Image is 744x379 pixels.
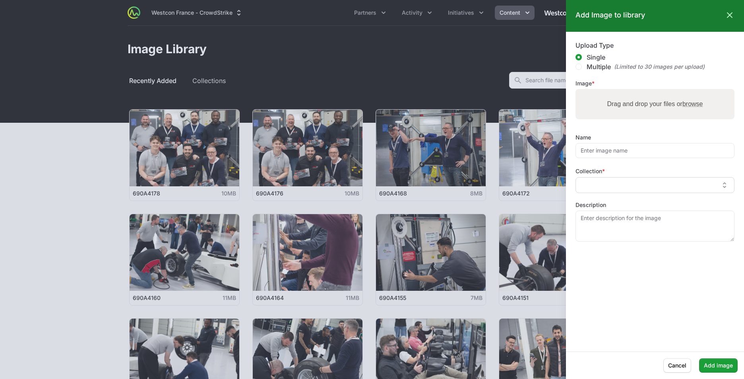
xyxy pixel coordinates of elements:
[699,358,738,373] button: Add image
[575,133,734,141] label: Name
[704,361,733,370] span: Add image
[575,79,734,87] label: Image
[587,62,611,72] span: Multiple
[663,358,691,373] button: Cancel
[575,167,605,175] label: Collection
[668,361,686,370] span: Cancel
[587,52,605,62] span: Single
[614,63,705,71] span: (Limited to 30 images per upload)
[682,101,703,107] span: browse
[575,201,734,209] label: Description
[604,96,706,112] label: Drag and drop your files or
[575,143,734,158] input: Enter image name
[575,41,734,49] label: Upload Type
[575,10,645,21] h2: Add Image to library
